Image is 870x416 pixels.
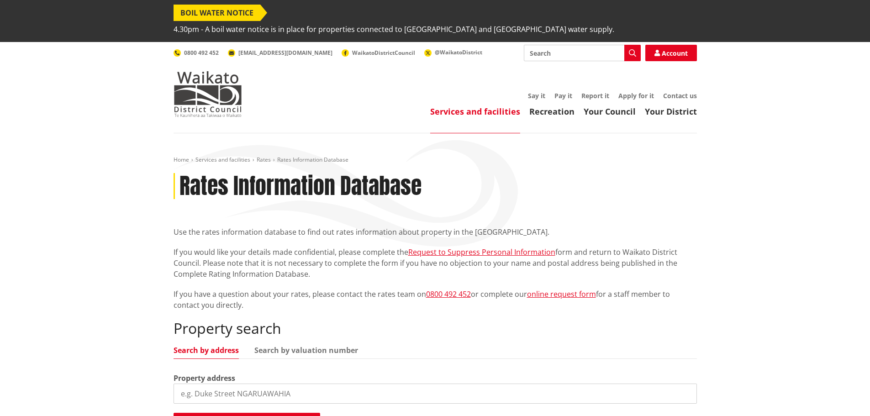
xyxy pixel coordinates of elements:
[663,91,697,100] a: Contact us
[527,289,596,299] a: online request form
[529,106,575,117] a: Recreation
[277,156,348,163] span: Rates Information Database
[174,156,189,163] a: Home
[581,91,609,100] a: Report it
[174,5,260,21] span: BOIL WATER NOTICE
[174,226,697,237] p: Use the rates information database to find out rates information about property in the [GEOGRAPHI...
[174,320,697,337] h2: Property search
[435,48,482,56] span: @WaikatoDistrict
[174,247,697,279] p: If you would like your details made confidential, please complete the form and return to Waikato ...
[426,289,471,299] a: 0800 492 452
[174,373,235,384] label: Property address
[174,71,242,117] img: Waikato District Council - Te Kaunihera aa Takiwaa o Waikato
[174,21,614,37] span: 4.30pm - A boil water notice is in place for properties connected to [GEOGRAPHIC_DATA] and [GEOGR...
[184,49,219,57] span: 0800 492 452
[645,106,697,117] a: Your District
[408,247,555,257] a: Request to Suppress Personal Information
[174,347,239,354] a: Search by address
[554,91,572,100] a: Pay it
[645,45,697,61] a: Account
[195,156,250,163] a: Services and facilities
[524,45,641,61] input: Search input
[179,173,422,200] h1: Rates Information Database
[174,156,697,164] nav: breadcrumb
[238,49,332,57] span: [EMAIL_ADDRESS][DOMAIN_NAME]
[254,347,358,354] a: Search by valuation number
[342,49,415,57] a: WaikatoDistrictCouncil
[228,49,332,57] a: [EMAIL_ADDRESS][DOMAIN_NAME]
[528,91,545,100] a: Say it
[257,156,271,163] a: Rates
[174,384,697,404] input: e.g. Duke Street NGARUAWAHIA
[174,289,697,311] p: If you have a question about your rates, please contact the rates team on or complete our for a s...
[424,48,482,56] a: @WaikatoDistrict
[430,106,520,117] a: Services and facilities
[618,91,654,100] a: Apply for it
[352,49,415,57] span: WaikatoDistrictCouncil
[584,106,636,117] a: Your Council
[174,49,219,57] a: 0800 492 452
